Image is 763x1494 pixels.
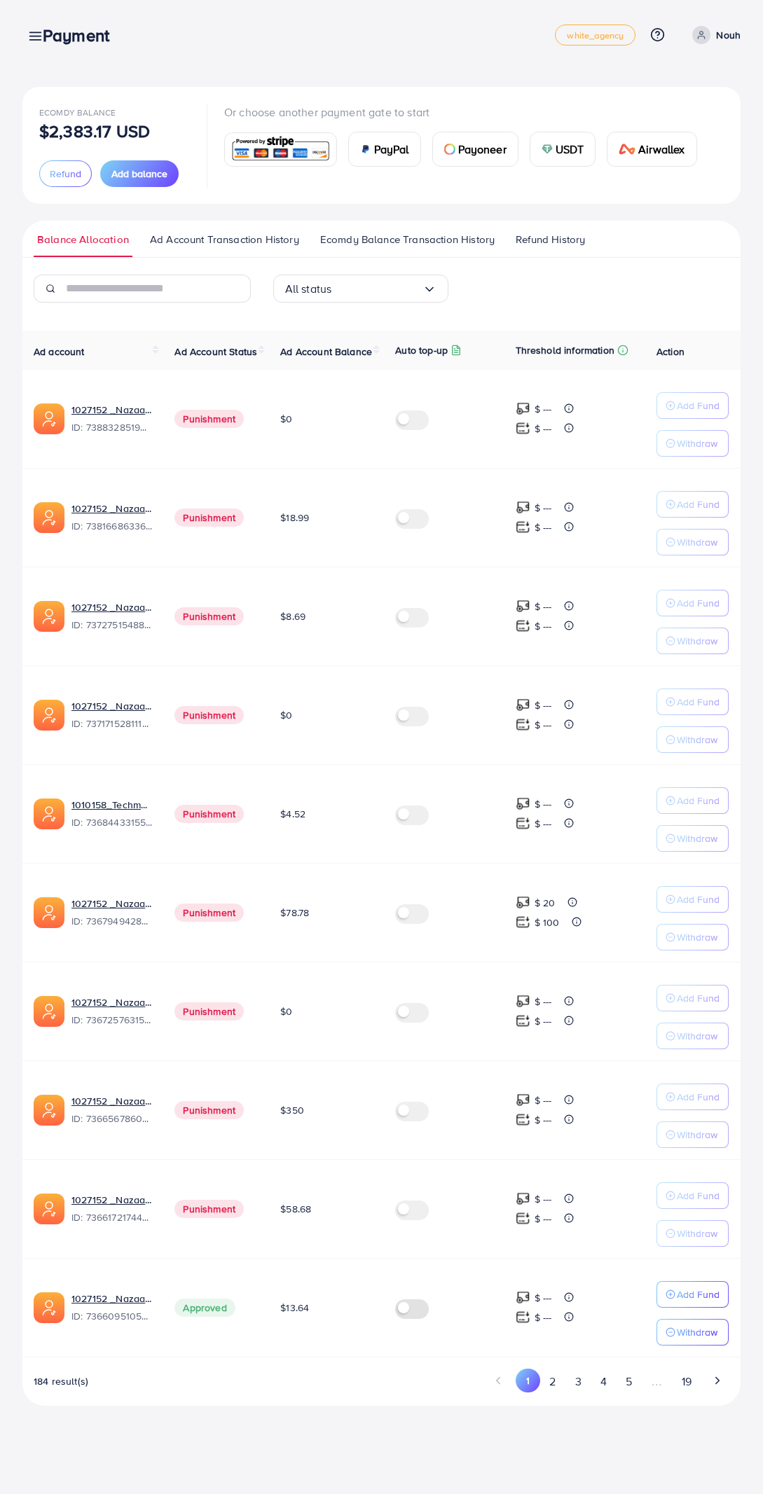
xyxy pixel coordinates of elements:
[516,994,530,1009] img: top-up amount
[657,392,729,419] button: Add Fund
[71,1292,152,1306] a: 1027152 _Nazaagency_006
[444,144,455,155] img: card
[677,891,720,908] p: Add Fund
[71,1013,152,1027] span: ID: 7367257631523782657
[657,1182,729,1209] button: Add Fund
[71,699,152,731] div: <span class='underline'>1027152 _Nazaagency_04</span></br>7371715281112170513
[174,1101,244,1119] span: Punishment
[71,502,152,534] div: <span class='underline'>1027152 _Nazaagency_023</span></br>7381668633665093648
[535,697,552,714] p: $ ---
[516,232,585,247] span: Refund History
[34,1194,64,1224] img: ic-ads-acc.e4c84228.svg
[516,895,530,910] img: top-up amount
[516,915,530,929] img: top-up amount
[273,275,448,303] div: Search for option
[280,1301,309,1315] span: $13.64
[677,792,720,809] p: Add Fund
[111,167,167,181] span: Add balance
[657,1023,729,1049] button: Withdraw
[516,618,530,633] img: top-up amount
[535,1289,552,1306] p: $ ---
[657,1319,729,1346] button: Withdraw
[516,1369,540,1392] button: Go to page 1
[71,699,152,713] a: 1027152 _Nazaagency_04
[607,132,696,167] a: cardAirwallex
[535,598,552,615] p: $ ---
[657,726,729,753] button: Withdraw
[703,1431,752,1483] iframe: Chat
[174,509,244,527] span: Punishment
[677,1324,717,1341] p: Withdraw
[657,628,729,654] button: Withdraw
[34,1292,64,1323] img: ic-ads-acc.e4c84228.svg
[672,1369,701,1395] button: Go to page 19
[530,132,596,167] a: cardUSDT
[516,342,614,359] p: Threshold information
[34,897,64,928] img: ic-ads-acc.e4c84228.svg
[516,421,530,436] img: top-up amount
[516,1112,530,1127] img: top-up amount
[34,1374,88,1388] span: 184 result(s)
[71,618,152,632] span: ID: 7372751548805726224
[535,618,552,635] p: $ ---
[71,897,152,911] a: 1027152 _Nazaagency_003
[71,1193,152,1225] div: <span class='underline'>1027152 _Nazaagency_018</span></br>7366172174454882305
[677,1088,720,1105] p: Add Fund
[556,141,584,158] span: USDT
[657,1220,729,1247] button: Withdraw
[280,1004,292,1018] span: $0
[71,798,152,830] div: <span class='underline'>1010158_Techmanistan pk acc_1715599413927</span></br>7368443315504726017
[348,132,421,167] a: cardPayPal
[71,1292,152,1324] div: <span class='underline'>1027152 _Nazaagency_006</span></br>7366095105679261697
[174,345,257,359] span: Ad Account Status
[535,519,552,536] p: $ ---
[71,914,152,928] span: ID: 7367949428067450896
[677,830,717,847] p: Withdraw
[657,886,729,913] button: Add Fund
[150,232,299,247] span: Ad Account Transaction History
[540,1369,565,1395] button: Go to page 2
[37,232,129,247] span: Balance Allocation
[71,897,152,929] div: <span class='underline'>1027152 _Nazaagency_003</span></br>7367949428067450896
[100,160,179,187] button: Add balance
[374,141,409,158] span: PayPal
[657,590,729,616] button: Add Fund
[487,1369,729,1395] ul: Pagination
[657,529,729,555] button: Withdraw
[677,595,720,611] p: Add Fund
[43,25,121,46] h3: Payment
[280,345,372,359] span: Ad Account Balance
[677,1286,720,1303] p: Add Fund
[555,25,635,46] a: white_agency
[535,1013,552,1030] p: $ ---
[71,1309,152,1323] span: ID: 7366095105679261697
[71,798,152,812] a: 1010158_Techmanistan pk acc_1715599413927
[516,698,530,712] img: top-up amount
[516,1290,530,1305] img: top-up amount
[280,1103,304,1117] span: $350
[705,1369,729,1392] button: Go to next page
[71,403,152,435] div: <span class='underline'>1027152 _Nazaagency_019</span></br>7388328519014645761
[677,693,720,710] p: Add Fund
[657,924,729,950] button: Withdraw
[535,1210,552,1227] p: $ ---
[657,1281,729,1308] button: Add Fund
[34,798,64,829] img: ic-ads-acc.e4c84228.svg
[677,1126,717,1143] p: Withdraw
[516,500,530,515] img: top-up amount
[360,144,371,155] img: card
[516,1310,530,1324] img: top-up amount
[619,144,635,155] img: card
[516,816,530,831] img: top-up amount
[535,499,552,516] p: $ ---
[657,430,729,457] button: Withdraw
[657,787,729,814] button: Add Fund
[677,1225,717,1242] p: Withdraw
[280,609,305,623] span: $8.69
[224,132,337,167] a: card
[516,520,530,534] img: top-up amount
[542,144,553,155] img: card
[34,403,64,434] img: ic-ads-acc.e4c84228.svg
[71,1210,152,1224] span: ID: 7366172174454882305
[535,815,552,832] p: $ ---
